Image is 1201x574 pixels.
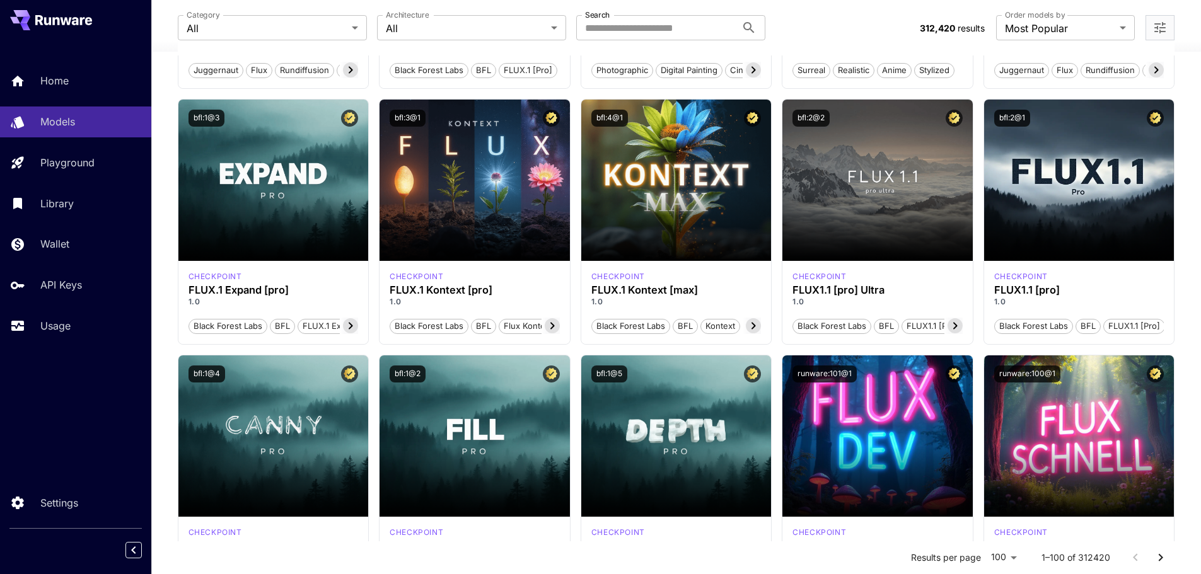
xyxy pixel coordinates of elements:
[390,318,468,334] button: Black Forest Labs
[673,318,698,334] button: BFL
[726,64,773,77] span: Cinematic
[471,62,496,78] button: BFL
[246,62,272,78] button: flux
[1005,9,1065,20] label: Order models by
[911,551,981,564] p: Results per page
[793,320,871,333] span: Black Forest Labs
[390,271,443,282] p: checkpoint
[135,539,151,561] div: Collapse sidebar
[591,540,762,552] h3: FLUX.1 Depth [pro]
[701,320,740,333] span: Kontext
[390,527,443,538] p: checkpoint
[792,284,963,296] div: FLUX1.1 [pro] Ultra
[744,365,761,382] button: Certified Model – Vetted for best performance and includes a commercial license.
[189,284,359,296] h3: FLUX.1 Expand [pro]
[995,64,1048,77] span: juggernaut
[591,62,653,78] button: Photographic
[1143,64,1180,77] span: schnell
[471,318,496,334] button: BFL
[187,9,220,20] label: Category
[390,110,426,127] button: bfl:3@1
[994,110,1030,127] button: bfl:2@1
[902,320,983,333] span: FLUX1.1 [pro] Ultra
[833,62,874,78] button: Realistic
[914,62,954,78] button: Stylized
[276,64,334,77] span: rundiffusion
[994,271,1048,282] p: checkpoint
[1081,62,1140,78] button: rundiffusion
[592,320,670,333] span: Black Forest Labs
[994,527,1048,538] p: checkpoint
[958,23,985,33] span: results
[275,62,334,78] button: rundiffusion
[920,23,955,33] span: 312,420
[994,284,1164,296] h3: FLUX1.1 [pro]
[472,320,496,333] span: BFL
[189,527,242,538] p: checkpoint
[390,365,426,382] button: bfl:1@2
[390,527,443,538] div: fluxpro
[390,271,443,282] div: FLUX.1 Kontext [pro]
[585,9,610,20] label: Search
[874,318,899,334] button: BFL
[189,296,359,307] p: 1.0
[902,318,984,334] button: FLUX1.1 [pro] Ultra
[1041,551,1110,564] p: 1–100 of 312420
[40,277,82,292] p: API Keys
[189,318,267,334] button: Black Forest Labs
[247,64,272,77] span: flux
[792,540,963,552] h3: FLUX Dev
[189,365,225,382] button: bfl:1@4
[390,320,468,333] span: Black Forest Labs
[472,64,496,77] span: BFL
[189,540,359,552] h3: FLUX.1 Canny [pro]
[994,318,1073,334] button: Black Forest Labs
[1052,64,1077,77] span: flux
[390,540,560,552] h3: FLUX.1 Fill [pro]
[792,296,963,307] p: 1.0
[591,110,628,127] button: bfl:4@1
[1052,62,1078,78] button: flux
[1076,318,1101,334] button: BFL
[189,110,224,127] button: bfl:1@3
[656,64,722,77] span: Digital Painting
[189,271,242,282] p: checkpoint
[946,365,963,382] button: Certified Model – Vetted for best performance and includes a commercial license.
[592,64,653,77] span: Photographic
[591,284,762,296] h3: FLUX.1 Kontext [max]
[792,271,846,282] p: checkpoint
[1103,318,1165,334] button: FLUX1.1 [pro]
[792,365,857,382] button: runware:101@1
[40,73,69,88] p: Home
[40,155,95,170] p: Playground
[833,64,874,77] span: Realistic
[1076,320,1100,333] span: BFL
[792,318,871,334] button: Black Forest Labs
[189,62,243,78] button: juggernaut
[189,64,243,77] span: juggernaut
[298,318,388,334] button: FLUX.1 Expand [pro]
[499,318,557,334] button: Flux Kontext
[792,62,830,78] button: Surreal
[994,540,1164,552] div: FLUX Schnell
[189,527,242,538] div: fluxpro
[994,296,1164,307] p: 1.0
[543,110,560,127] button: Certified Model – Vetted for best performance and includes a commercial license.
[337,62,360,78] button: pro
[591,365,627,382] button: bfl:1@5
[40,236,69,251] p: Wallet
[390,284,560,296] h3: FLUX.1 Kontext [pro]
[499,62,557,78] button: FLUX.1 [pro]
[591,296,762,307] p: 1.0
[673,320,697,333] span: BFL
[386,9,429,20] label: Architecture
[591,318,670,334] button: Black Forest Labs
[994,271,1048,282] div: fluxpro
